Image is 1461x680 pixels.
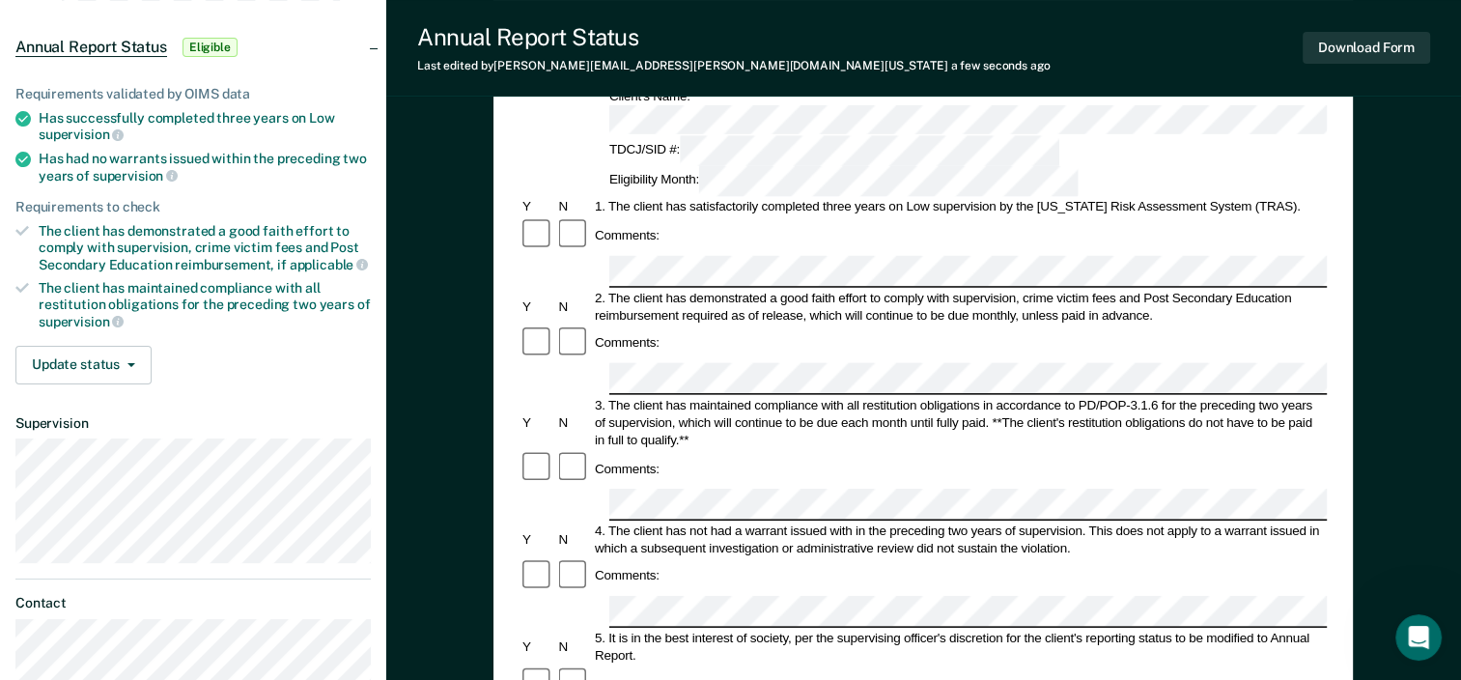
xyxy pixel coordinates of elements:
div: Eligibility Month: [606,166,1082,196]
button: Update status [15,346,152,384]
div: Requirements validated by OIMS data [15,86,371,102]
div: Has successfully completed three years on Low [39,110,371,143]
div: Y [520,413,555,431]
div: Y [520,530,555,548]
div: Comments: [592,460,662,477]
div: 1. The client has satisfactorily completed three years on Low supervision by the [US_STATE] Risk ... [592,198,1327,215]
div: 3. The client has maintained compliance with all restitution obligations in accordance to PD/POP-... [592,396,1327,448]
button: Download Form [1303,32,1430,64]
div: Y [520,638,555,656]
span: supervision [39,127,124,142]
div: Comments: [592,567,662,584]
dt: Contact [15,595,371,611]
div: N [556,638,592,656]
div: Comments: [592,227,662,244]
span: applicable [290,257,368,272]
div: N [556,297,592,315]
div: Last edited by [PERSON_NAME][EMAIL_ADDRESS][PERSON_NAME][DOMAIN_NAME][US_STATE] [417,59,1051,72]
iframe: Intercom live chat [1395,614,1442,661]
div: Comments: [592,334,662,352]
div: Has had no warrants issued within the preceding two years of [39,151,371,184]
div: Annual Report Status [417,23,1051,51]
div: N [556,198,592,215]
div: The client has maintained compliance with all restitution obligations for the preceding two years of [39,280,371,329]
span: supervision [93,168,178,184]
span: supervision [39,314,124,329]
div: N [556,530,592,548]
div: Requirements to check [15,199,371,215]
div: 4. The client has not had a warrant issued with in the preceding two years of supervision. This d... [592,522,1327,556]
div: N [556,413,592,431]
div: Y [520,198,555,215]
div: TDCJ/SID #: [606,136,1062,166]
div: 2. The client has demonstrated a good faith effort to comply with supervision, crime victim fees ... [592,289,1327,324]
div: The client has demonstrated a good faith effort to comply with supervision, crime victim fees and... [39,223,371,272]
dt: Supervision [15,415,371,432]
span: a few seconds ago [951,59,1051,72]
div: 5. It is in the best interest of society, per the supervising officer's discretion for the client... [592,630,1327,665]
span: Eligible [183,38,238,57]
div: Y [520,297,555,315]
span: Annual Report Status [15,38,167,57]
